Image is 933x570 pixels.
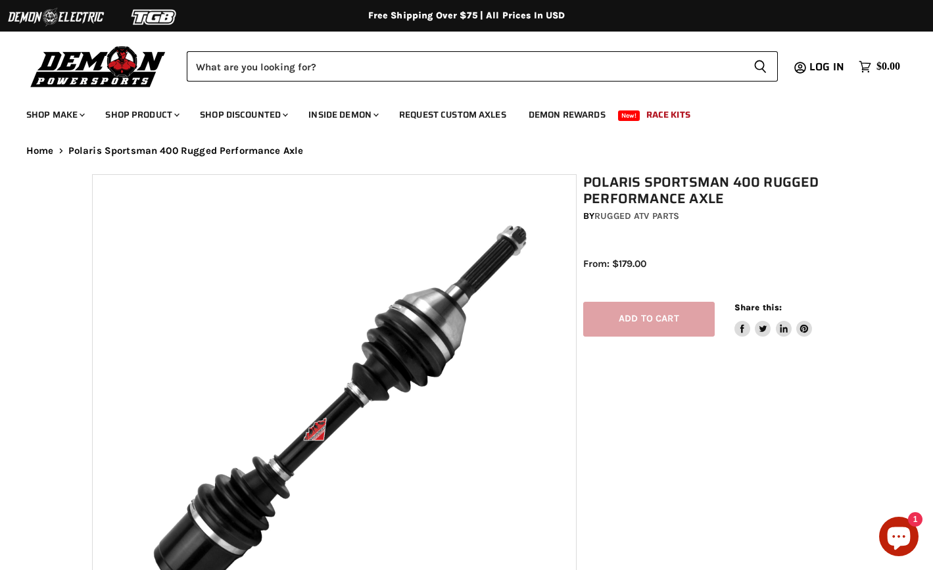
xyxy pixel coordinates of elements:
[636,101,700,128] a: Race Kits
[16,96,897,128] ul: Main menu
[743,51,778,82] button: Search
[618,110,640,121] span: New!
[26,145,54,156] a: Home
[803,61,852,73] a: Log in
[583,209,848,224] div: by
[187,51,743,82] input: Search
[594,210,679,222] a: Rugged ATV Parts
[583,174,848,207] h1: Polaris Sportsman 400 Rugged Performance Axle
[299,101,387,128] a: Inside Demon
[105,5,204,30] img: TGB Logo 2
[68,145,304,156] span: Polaris Sportsman 400 Rugged Performance Axle
[389,101,516,128] a: Request Custom Axles
[876,60,900,73] span: $0.00
[734,302,782,312] span: Share this:
[875,517,922,559] inbox-online-store-chat: Shopify online store chat
[16,101,93,128] a: Shop Make
[26,43,170,89] img: Demon Powersports
[809,59,844,75] span: Log in
[190,101,296,128] a: Shop Discounted
[7,5,105,30] img: Demon Electric Logo 2
[187,51,778,82] form: Product
[734,302,813,337] aside: Share this:
[95,101,187,128] a: Shop Product
[583,258,646,270] span: From: $179.00
[852,57,907,76] a: $0.00
[519,101,615,128] a: Demon Rewards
